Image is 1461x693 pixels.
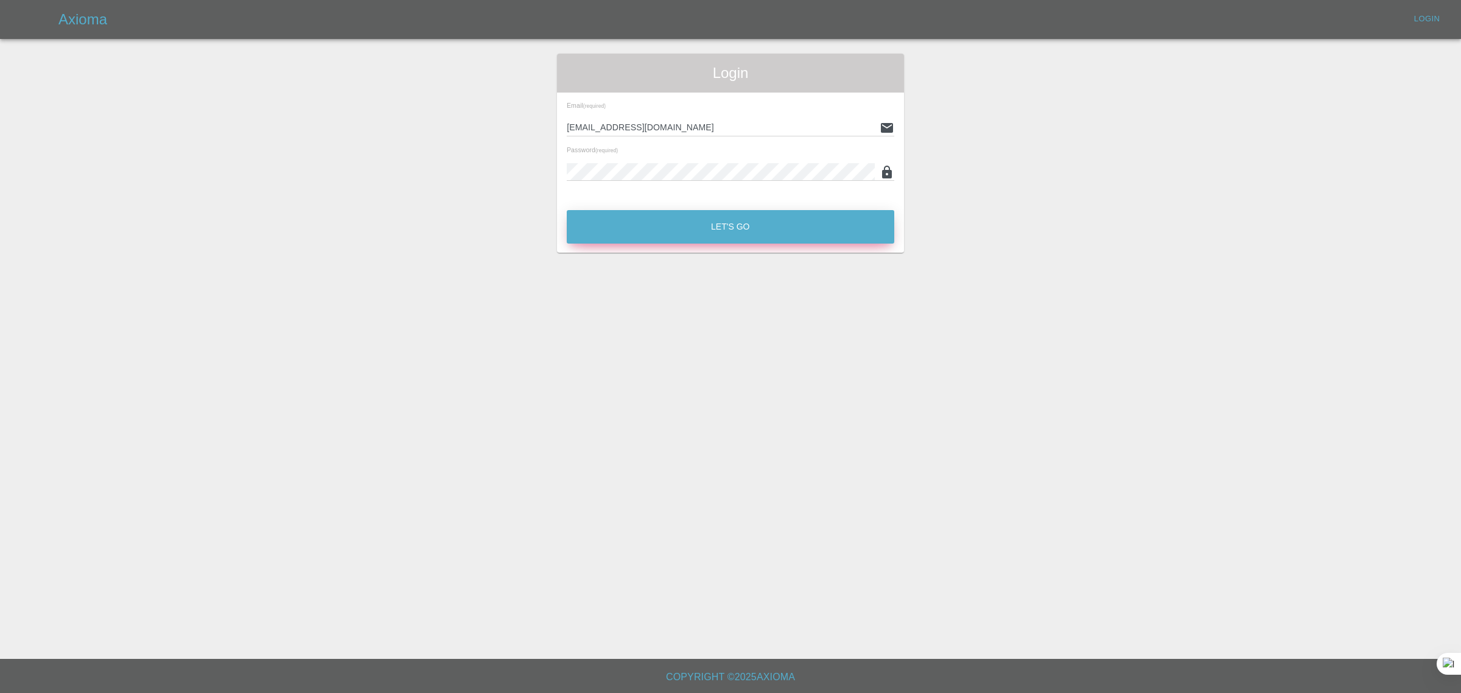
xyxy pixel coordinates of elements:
[10,669,1451,686] h6: Copyright © 2025 Axioma
[583,104,606,109] small: (required)
[567,102,606,109] span: Email
[595,148,618,153] small: (required)
[58,10,107,29] h5: Axioma
[567,146,618,153] span: Password
[1407,10,1446,29] a: Login
[567,210,894,244] button: Let's Go
[567,63,894,83] span: Login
